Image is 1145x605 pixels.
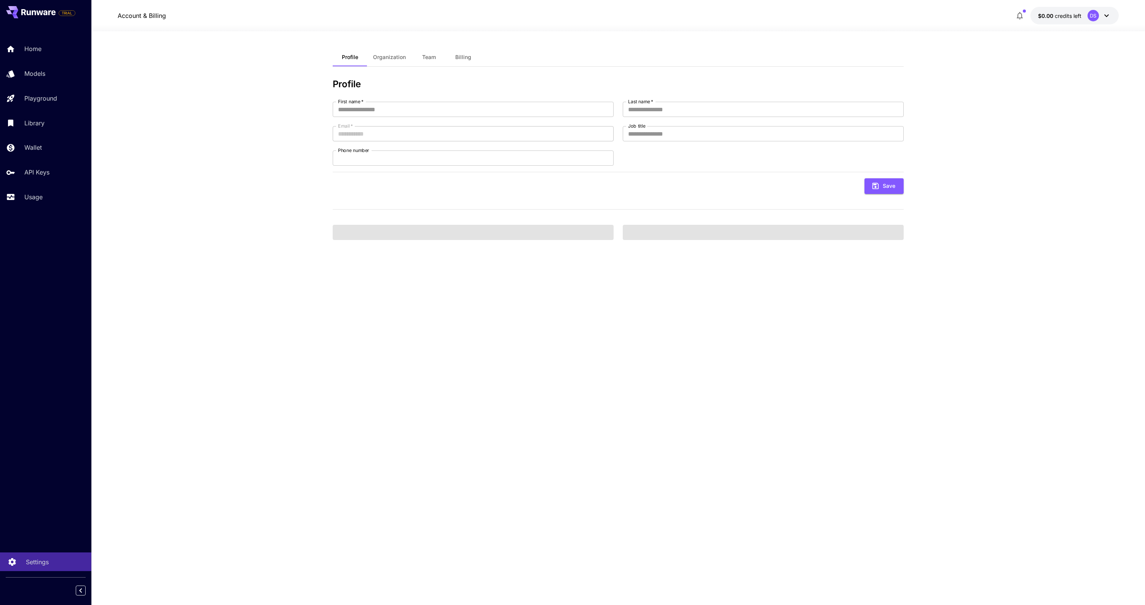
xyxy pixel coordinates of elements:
[373,54,406,61] span: Organization
[24,143,42,152] p: Wallet
[628,98,653,105] label: Last name
[338,123,353,129] label: Email
[118,11,166,20] nav: breadcrumb
[628,123,646,129] label: Job title
[118,11,166,20] a: Account & Billing
[24,118,45,128] p: Library
[81,584,91,597] div: Collapse sidebar
[864,178,904,194] button: Save
[24,94,57,103] p: Playground
[1088,10,1099,21] div: DS
[338,98,364,105] label: First name
[455,54,471,61] span: Billing
[1038,12,1081,20] div: $0.00
[24,168,49,177] p: API Keys
[59,10,75,16] span: TRIAL
[59,8,75,18] span: Add your payment card to enable full platform functionality.
[333,79,904,90] h3: Profile
[422,54,436,61] span: Team
[1030,7,1119,24] button: $0.00DS
[24,69,45,78] p: Models
[1038,13,1055,19] span: $0.00
[24,44,41,53] p: Home
[24,192,43,202] p: Usage
[76,586,86,595] button: Collapse sidebar
[338,147,369,154] label: Phone number
[342,54,358,61] span: Profile
[1055,13,1081,19] span: credits left
[26,557,49,567] p: Settings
